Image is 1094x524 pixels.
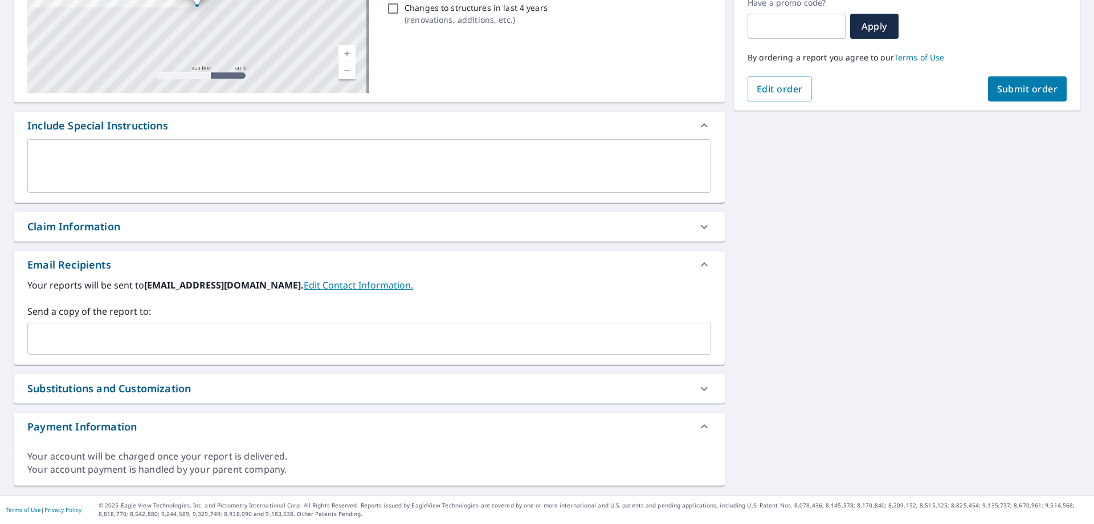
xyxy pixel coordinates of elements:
[27,278,711,292] label: Your reports will be sent to
[144,279,304,291] b: [EMAIL_ADDRESS][DOMAIN_NAME].
[27,304,711,318] label: Send a copy of the report to:
[14,112,725,139] div: Include Special Instructions
[27,419,137,434] div: Payment Information
[757,83,803,95] span: Edit order
[14,413,725,440] div: Payment Information
[27,381,191,396] div: Substitutions and Customization
[27,450,711,463] div: Your account will be charged once your report is delivered.
[44,506,81,514] a: Privacy Policy
[338,45,356,62] a: Current Level 17, Zoom In
[14,212,725,241] div: Claim Information
[27,257,111,273] div: Email Recipients
[6,506,81,513] p: |
[304,279,413,291] a: EditContactInfo
[997,83,1058,95] span: Submit order
[748,52,1067,63] p: By ordering a report you agree to our
[6,506,41,514] a: Terms of Use
[27,118,168,133] div: Include Special Instructions
[99,501,1088,518] p: © 2025 Eagle View Technologies, Inc. and Pictometry International Corp. All Rights Reserved. Repo...
[859,20,889,33] span: Apply
[988,76,1067,101] button: Submit order
[27,463,711,476] div: Your account payment is handled by your parent company.
[850,14,899,39] button: Apply
[405,14,548,26] p: ( renovations, additions, etc. )
[14,251,725,278] div: Email Recipients
[894,52,945,63] a: Terms of Use
[14,374,725,403] div: Substitutions and Customization
[748,76,812,101] button: Edit order
[27,219,120,234] div: Claim Information
[338,62,356,79] a: Current Level 17, Zoom Out
[405,2,548,14] p: Changes to structures in last 4 years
